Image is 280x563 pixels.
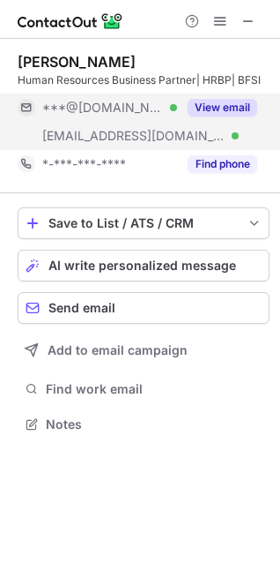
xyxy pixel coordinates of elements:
button: Send email [18,292,269,324]
span: [EMAIL_ADDRESS][DOMAIN_NAME] [42,128,225,144]
button: Reveal Button [188,99,257,116]
span: Notes [46,417,262,432]
img: ContactOut v5.3.10 [18,11,123,32]
span: AI write personalized message [48,259,236,273]
span: ***@[DOMAIN_NAME] [42,100,164,116]
span: Find work email [46,381,262,397]
span: Send email [48,301,115,315]
div: Save to List / ATS / CRM [48,216,239,230]
button: Notes [18,412,269,437]
button: Find work email [18,377,269,402]
button: AI write personalized message [18,250,269,281]
button: save-profile-one-click [18,207,269,239]
div: [PERSON_NAME] [18,53,136,71]
button: Reveal Button [188,155,257,173]
div: Human Resources Business Partner| HRBP| BFSI [18,72,269,88]
button: Add to email campaign [18,334,269,366]
span: Add to email campaign [48,343,188,357]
